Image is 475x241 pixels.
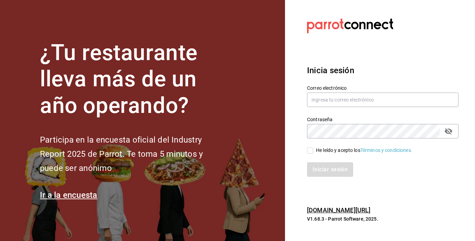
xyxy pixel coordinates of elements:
a: Ir a la encuesta [40,190,97,200]
label: Correo electrónico [307,85,458,90]
label: Contraseña [307,117,458,122]
h2: Participa en la encuesta oficial del Industry Report 2025 de Parrot. Te toma 5 minutos y puede se... [40,133,226,175]
h1: ¿Tu restaurante lleva más de un año operando? [40,40,226,119]
a: Términos y condiciones. [360,147,412,153]
input: Ingresa tu correo electrónico [307,93,458,107]
h3: Inicia sesión [307,64,458,77]
button: passwordField [443,125,454,137]
p: V1.68.3 - Parrot Software, 2025. [307,215,458,222]
a: [DOMAIN_NAME][URL] [307,206,370,214]
div: He leído y acepto los [316,147,412,154]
